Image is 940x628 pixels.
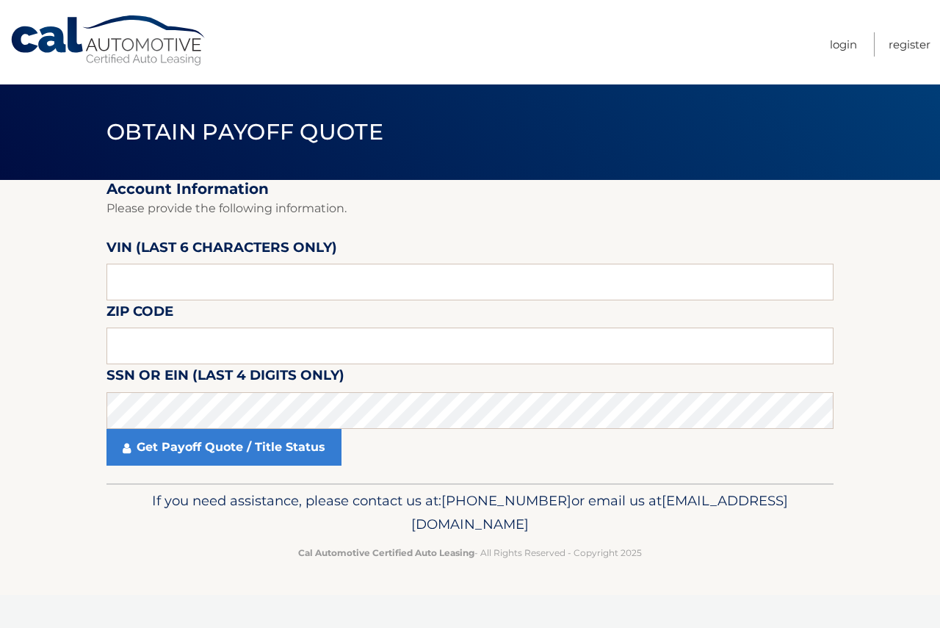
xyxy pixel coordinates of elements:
a: Get Payoff Quote / Title Status [106,429,341,466]
h2: Account Information [106,180,834,198]
p: - All Rights Reserved - Copyright 2025 [116,545,824,560]
label: Zip Code [106,300,173,328]
a: Register [889,32,930,57]
span: [PHONE_NUMBER] [441,492,571,509]
strong: Cal Automotive Certified Auto Leasing [298,547,474,558]
label: VIN (last 6 characters only) [106,237,337,264]
span: Obtain Payoff Quote [106,118,383,145]
a: Login [830,32,857,57]
label: SSN or EIN (last 4 digits only) [106,364,344,391]
p: Please provide the following information. [106,198,834,219]
a: Cal Automotive [10,15,208,67]
p: If you need assistance, please contact us at: or email us at [116,489,824,536]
